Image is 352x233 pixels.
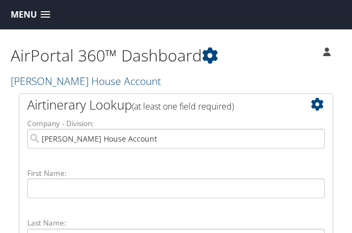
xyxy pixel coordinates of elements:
[27,96,246,114] h2: Airtinerary Lookup
[27,168,325,178] label: First Name:
[132,100,234,112] span: (at least one field required)
[11,10,37,20] span: Menu
[11,74,163,88] a: [PERSON_NAME] House Account
[27,118,325,129] label: Company - Division:
[27,218,325,228] label: Last Name:
[11,44,259,67] h1: AirPortal 360™ Dashboard
[5,6,56,24] a: Menu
